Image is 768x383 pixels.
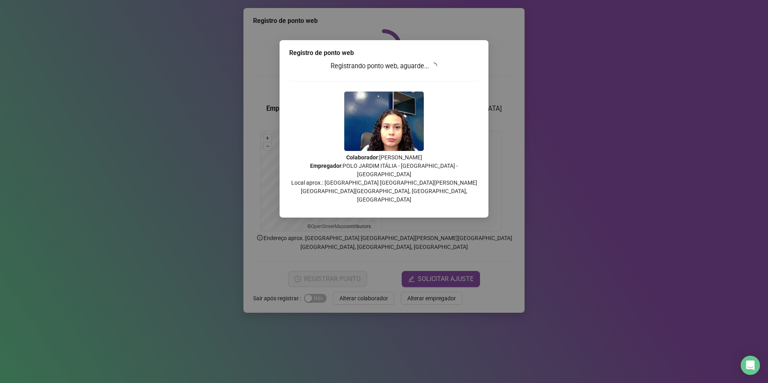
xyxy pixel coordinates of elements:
h3: Registrando ponto web, aguarde... [289,61,479,71]
div: Registro de ponto web [289,48,479,58]
div: Open Intercom Messenger [741,356,760,375]
strong: Empregador [310,163,341,169]
img: 9k= [344,92,424,151]
span: loading [431,63,437,69]
strong: Colaborador [346,154,378,161]
p: : [PERSON_NAME] : POLO JARDIM ITÁLIA - [GEOGRAPHIC_DATA] - [GEOGRAPHIC_DATA] Local aprox.: [GEOGR... [289,153,479,204]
